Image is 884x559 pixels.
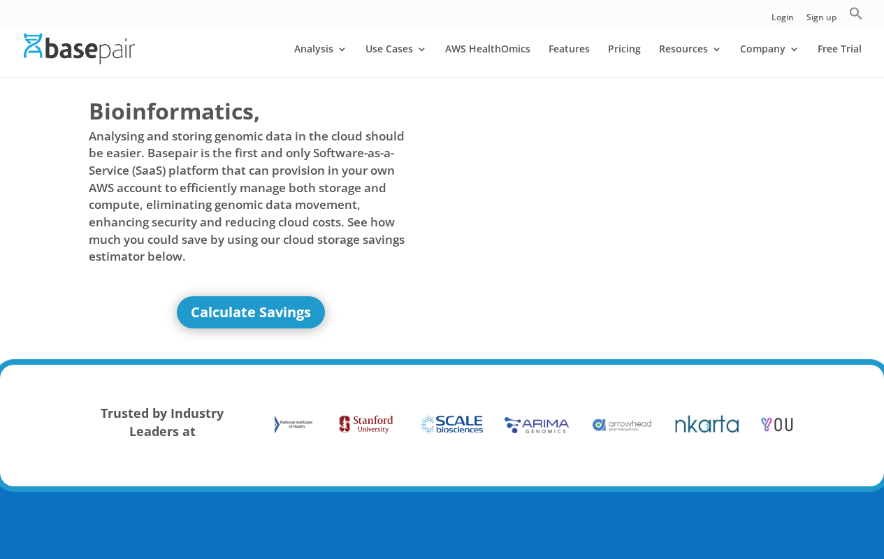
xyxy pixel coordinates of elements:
[549,44,590,77] a: Features
[177,296,325,328] a: Calculate Savings
[659,44,722,77] a: Resources
[89,95,260,127] span: Bioinformatics,
[294,44,347,77] a: Analysis
[818,44,862,77] a: Free Trial
[24,34,135,64] img: Basepair
[806,13,836,28] a: Sign up
[849,6,863,20] svg: Search
[771,13,794,28] a: Login
[365,44,427,77] a: Use Cases
[89,128,414,266] span: Analysing and storing genomic data in the cloud should be easier. Basepair is the first and only ...
[608,44,641,77] a: Pricing
[101,405,224,440] strong: Trusted by Industry Leaders at
[445,44,530,77] a: AWS HealthOmics
[451,95,776,278] iframe: Basepair - NGS Analysis Simplified
[740,44,799,77] a: Company
[849,6,863,28] a: Search Icon Link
